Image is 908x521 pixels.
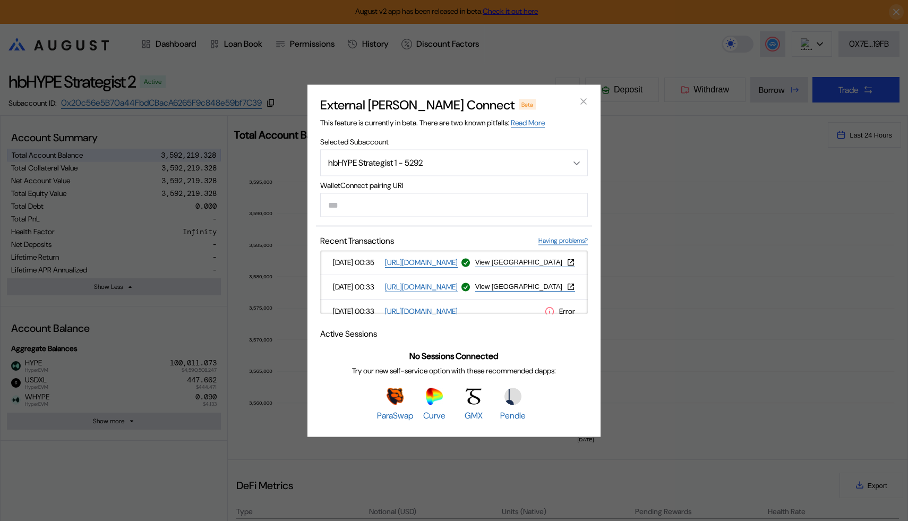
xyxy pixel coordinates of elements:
[475,282,575,291] a: View [GEOGRAPHIC_DATA]
[575,93,592,110] button: close modal
[504,388,521,405] img: Pendle
[333,258,381,267] span: [DATE] 00:35
[519,99,536,109] div: Beta
[385,281,458,292] a: [URL][DOMAIN_NAME]
[475,258,575,266] button: View [GEOGRAPHIC_DATA]
[377,410,413,421] span: ParaSwap
[426,388,443,405] img: Curve
[320,180,588,190] span: WalletConnect pairing URI
[385,257,458,267] a: [URL][DOMAIN_NAME]
[387,388,404,405] img: ParaSwap
[333,306,381,316] span: [DATE] 00:33
[377,388,413,421] a: ParaSwapParaSwap
[544,305,575,317] div: Error
[320,149,588,176] button: Open menu
[320,235,394,246] span: Recent Transactions
[409,351,499,362] span: No Sessions Connected
[511,117,545,127] a: Read More
[352,366,556,375] span: Try our new self-service option with these recommended dapps:
[456,388,492,421] a: GMXGMX
[416,388,452,421] a: CurveCurve
[465,388,482,405] img: GMX
[495,388,531,421] a: PendlePendle
[500,410,526,421] span: Pendle
[320,96,515,113] h2: External [PERSON_NAME] Connect
[465,410,483,421] span: GMX
[328,157,552,168] div: hbHYPE Strategist 1 - 5292
[320,136,588,146] span: Selected Subaccount
[423,410,446,421] span: Curve
[333,282,381,292] span: [DATE] 00:33
[320,117,545,127] span: This feature is currently in beta. There are two known pitfalls:
[538,236,588,245] a: Having problems?
[385,306,458,316] a: [URL][DOMAIN_NAME]
[320,328,377,339] span: Active Sessions
[475,282,575,291] button: View [GEOGRAPHIC_DATA]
